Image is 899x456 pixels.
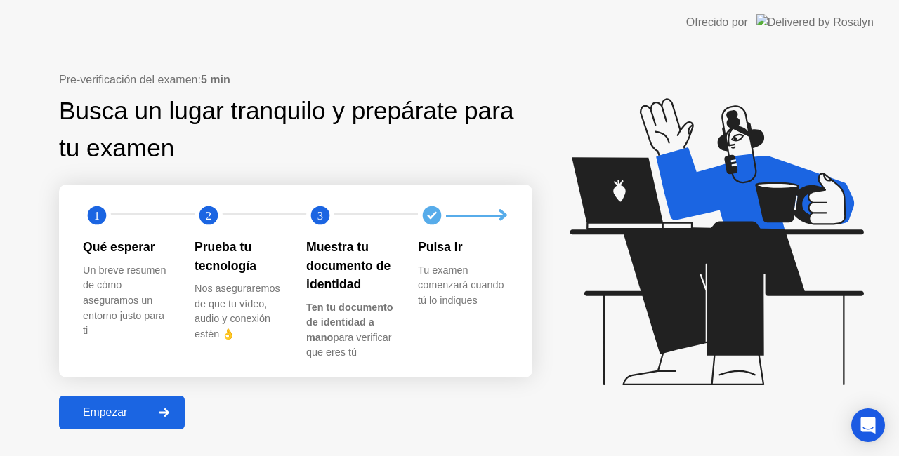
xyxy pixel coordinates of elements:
div: Busca un lugar tranquilo y prepárate para tu examen [59,93,532,167]
img: Delivered by Rosalyn [756,14,874,30]
div: Qué esperar [83,238,172,256]
text: 2 [206,209,211,222]
div: Pulsa Ir [418,238,507,256]
text: 1 [94,209,100,222]
div: Prueba tu tecnología [195,238,284,275]
div: para verificar que eres tú [306,300,395,361]
div: Open Intercom Messenger [851,408,885,442]
div: Pre-verificación del examen: [59,72,532,88]
div: Nos aseguraremos de que tu vídeo, audio y conexión estén 👌 [195,281,284,342]
b: Ten tu documento de identidad a mano [306,302,393,343]
div: Tu examen comenzará cuando tú lo indiques [418,263,507,309]
button: Empezar [59,396,185,429]
div: Un breve resumen de cómo aseguramos un entorno justo para ti [83,263,172,339]
div: Muestra tu documento de identidad [306,238,395,293]
div: Empezar [63,406,147,419]
div: Ofrecido por [686,14,748,31]
b: 5 min [201,74,230,86]
text: 3 [317,209,323,222]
